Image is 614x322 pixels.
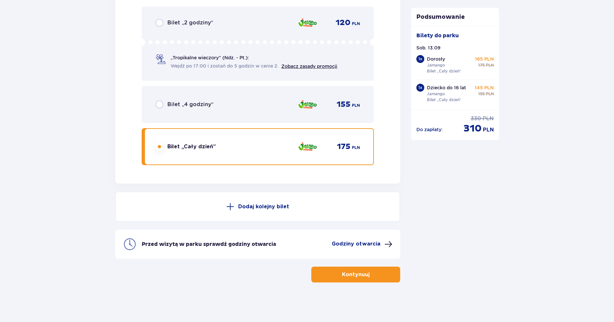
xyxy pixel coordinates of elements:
[416,32,459,39] p: Bilety do parku
[171,54,249,61] p: „Tropikalne wieczory" (Ndz. - Pt.):
[475,56,494,62] p: 165 PLN
[167,19,213,26] p: Bilet „2 godziny”
[171,63,279,69] span: Wejdź po 17:00 i zostań do 5 godzin w cenie 2.
[142,241,276,248] p: Przed wizytą w parku sprawdź godziny otwarcia
[427,91,445,97] p: Jamango
[352,145,360,151] p: PLN
[115,191,400,222] button: Dodaj kolejny bilet
[352,102,360,108] p: PLN
[332,240,392,248] button: Godziny otwarcia
[123,238,136,251] img: clock icon
[483,126,494,133] p: PLN
[475,84,494,91] p: 145 PLN
[337,100,350,109] p: 155
[427,56,445,62] p: Dorosły
[336,18,350,28] p: 120
[167,143,216,150] p: Bilet „Cały dzień”
[416,84,424,92] div: 1 x
[427,62,445,68] p: Jamango
[463,122,482,135] p: 310
[281,64,337,69] a: Zobacz zasady promocji
[311,267,400,282] button: Kontynuuj
[332,240,380,248] p: Godziny otwarcia
[416,126,443,133] p: Do zapłaty :
[342,271,370,278] p: Kontynuuj
[337,142,350,152] p: 175
[416,55,424,63] div: 1 x
[427,68,461,74] p: Bilet „Cały dzień”
[352,21,360,27] p: PLN
[238,203,289,210] p: Dodaj kolejny bilet
[471,115,481,122] p: 330
[427,97,461,103] p: Bilet „Cały dzień”
[416,44,440,51] p: Sob. 13.09
[483,115,494,122] p: PLN
[298,98,317,111] img: zone logo
[411,13,499,21] p: Podsumowanie
[478,91,485,97] p: 155
[298,16,317,30] img: zone logo
[427,84,466,91] p: Dziecko do 16 lat
[486,62,494,68] p: PLN
[486,91,494,97] p: PLN
[478,62,485,68] p: 175
[167,101,213,108] p: Bilet „4 godziny”
[298,140,317,154] img: zone logo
